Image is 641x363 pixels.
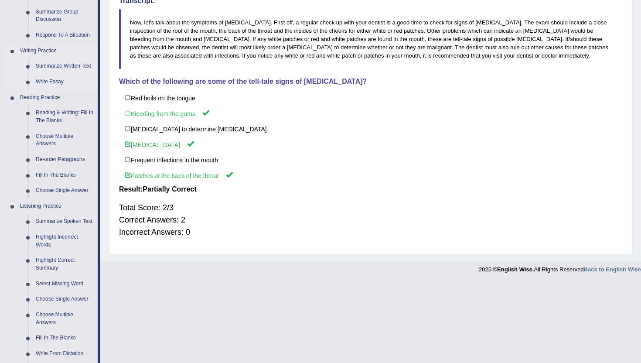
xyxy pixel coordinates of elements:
[32,291,98,307] a: Choose Single Answer
[32,27,98,43] a: Respond To A Situation
[32,183,98,199] a: Choose Single Answer
[16,199,98,214] a: Listening Practice
[32,330,98,346] a: Fill In The Blanks
[32,307,98,330] a: Choose Multiple Answers
[16,43,98,59] a: Writing Practice
[119,185,622,193] h4: Result:
[32,152,98,168] a: Re-order Paragraphs
[32,58,98,74] a: Summarize Written Text
[32,276,98,292] a: Select Missing Word
[119,9,622,69] blockquote: Now, let's talk about the symptoms of [MEDICAL_DATA]. First off, a regular check up with your den...
[32,253,98,276] a: Highlight Correct Summary
[479,261,641,274] div: 2025 © All Rights Reserved
[16,90,98,106] a: Reading Practice
[32,74,98,90] a: Write Essay
[119,167,622,183] label: Patches at the back of the throat
[497,266,534,273] strong: English Wise.
[32,129,98,152] a: Choose Multiple Answers
[119,152,622,168] label: Frequent infections in the mouth
[119,136,622,152] label: [MEDICAL_DATA]
[119,105,622,121] label: Bleeding from the gums
[119,121,622,137] label: [MEDICAL_DATA] to determine [MEDICAL_DATA]
[32,168,98,183] a: Fill In The Blanks
[119,78,622,86] h4: Which of the following are some of the tell-tale signs of [MEDICAL_DATA]?
[32,346,98,362] a: Write From Dictation
[119,90,622,106] label: Red boils on the tongue
[32,229,98,253] a: Highlight Incorrect Words
[32,4,98,27] a: Summarize Group Discussion
[584,266,641,273] a: Back to English Wise
[32,105,98,128] a: Reading & Writing: Fill In The Blanks
[32,214,98,229] a: Summarize Spoken Text
[119,197,622,243] div: Total Score: 2/3 Correct Answers: 2 Incorrect Answers: 0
